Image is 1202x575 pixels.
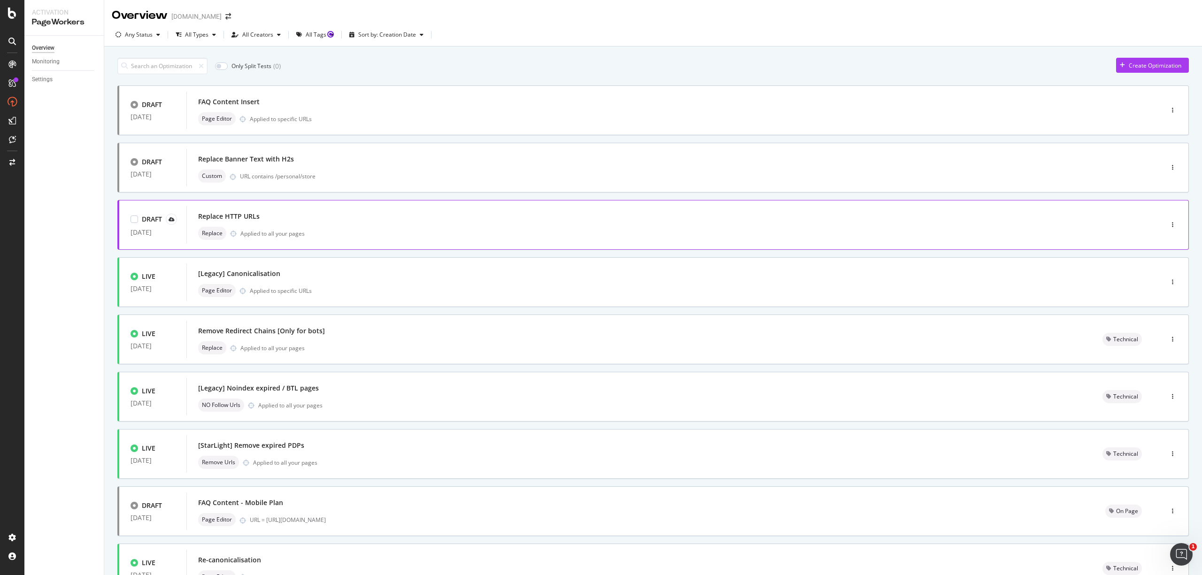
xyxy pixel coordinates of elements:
[228,27,285,42] button: All Creators
[346,27,427,42] button: Sort by: Creation Date
[131,170,175,178] div: [DATE]
[198,227,226,240] div: neutral label
[1170,543,1193,566] iframe: Intercom live chat
[198,383,319,393] div: [Legacy] Noindex expired / BTL pages
[198,441,304,450] div: [StarLight] Remove expired PDPs
[142,444,155,453] div: LIVE
[250,287,312,295] div: Applied to specific URLs
[198,555,261,565] div: Re-canonicalisation
[112,8,168,23] div: Overview
[131,229,175,236] div: [DATE]
[142,157,162,167] div: DRAFT
[117,58,208,74] input: Search an Optimization
[32,75,53,84] div: Settings
[202,460,235,465] span: Remove Urls
[240,172,1123,180] div: URL contains /personal/store
[171,12,222,21] div: [DOMAIN_NAME]
[198,284,236,297] div: neutral label
[198,97,260,107] div: FAQ Content Insert
[273,61,281,71] div: ( 0 )
[32,75,97,84] a: Settings
[1102,447,1142,460] div: neutral label
[142,329,155,338] div: LIVE
[202,116,232,122] span: Page Editor
[202,517,232,522] span: Page Editor
[112,27,164,42] button: Any Status
[185,32,208,38] div: All Types
[202,230,223,236] span: Replace
[258,401,323,409] div: Applied to all your pages
[1113,337,1138,342] span: Technical
[125,32,153,38] div: Any Status
[198,326,325,336] div: Remove Redirect Chains [Only for bots]
[1113,566,1138,571] span: Technical
[131,399,175,407] div: [DATE]
[250,516,1083,524] div: URL = [URL][DOMAIN_NAME]
[131,457,175,464] div: [DATE]
[225,13,231,20] div: arrow-right-arrow-left
[142,386,155,396] div: LIVE
[142,100,162,109] div: DRAFT
[1102,390,1142,403] div: neutral label
[202,173,222,179] span: Custom
[131,113,175,121] div: [DATE]
[32,8,96,17] div: Activation
[198,513,236,526] div: neutral label
[172,27,220,42] button: All Types
[32,17,96,28] div: PageWorkers
[202,288,232,293] span: Page Editor
[198,456,239,469] div: neutral label
[293,27,338,42] button: All Tags
[1102,333,1142,346] div: neutral label
[250,115,312,123] div: Applied to specific URLs
[306,32,326,38] div: All Tags
[198,269,280,278] div: [Legacy] Canonicalisation
[1189,543,1197,551] span: 1
[142,558,155,567] div: LIVE
[198,212,260,221] div: Replace HTTP URLs
[240,344,305,352] div: Applied to all your pages
[32,57,60,67] div: Monitoring
[198,154,294,164] div: Replace Banner Text with H2s
[32,43,97,53] a: Overview
[231,62,271,70] div: Only Split Tests
[198,341,226,354] div: neutral label
[142,501,162,510] div: DRAFT
[1113,451,1138,457] span: Technical
[242,32,273,38] div: All Creators
[131,285,175,292] div: [DATE]
[131,514,175,521] div: [DATE]
[1116,508,1138,514] span: On Page
[253,459,317,467] div: Applied to all your pages
[202,402,240,408] span: NO Follow Urls
[1129,61,1181,69] div: Create Optimization
[358,32,416,38] div: Sort by: Creation Date
[198,399,244,412] div: neutral label
[142,272,155,281] div: LIVE
[131,342,175,350] div: [DATE]
[1113,394,1138,399] span: Technical
[1116,58,1189,73] button: Create Optimization
[198,169,226,183] div: neutral label
[198,112,236,125] div: neutral label
[326,30,335,38] div: Tooltip anchor
[32,43,54,53] div: Overview
[32,57,97,67] a: Monitoring
[198,498,283,507] div: FAQ Content - Mobile Plan
[240,230,305,238] div: Applied to all your pages
[1102,562,1142,575] div: neutral label
[1105,505,1142,518] div: neutral label
[202,345,223,351] span: Replace
[142,215,162,224] div: DRAFT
